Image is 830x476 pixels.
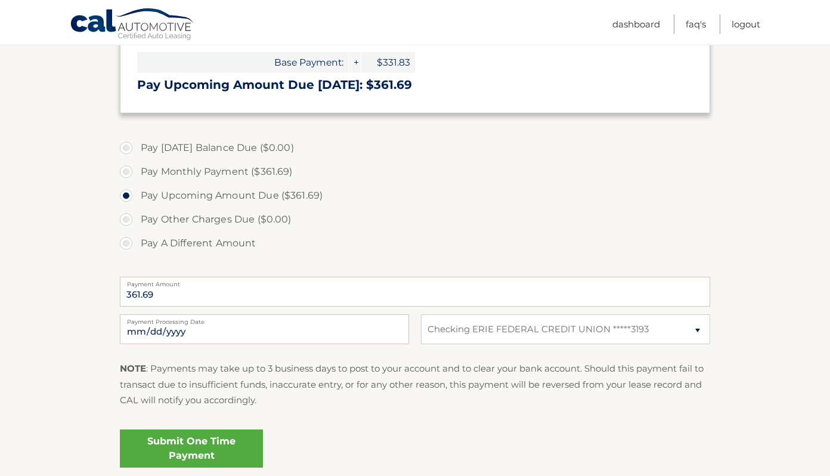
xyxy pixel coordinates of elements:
span: + [349,52,361,73]
label: Payment Processing Date [120,314,409,324]
label: Payment Amount [120,277,710,286]
h3: Pay Upcoming Amount Due [DATE]: $361.69 [137,78,693,92]
a: Dashboard [612,14,660,34]
label: Pay Upcoming Amount Due ($361.69) [120,184,710,208]
span: $331.83 [361,52,415,73]
a: Logout [732,14,760,34]
label: Pay [DATE] Balance Due ($0.00) [120,136,710,160]
strong: NOTE [120,363,146,374]
p: : Payments may take up to 3 business days to post to your account and to clear your bank account.... [120,361,710,408]
a: FAQ's [686,14,706,34]
span: Base Payment: [137,52,348,73]
input: Payment Amount [120,277,710,307]
label: Pay Other Charges Due ($0.00) [120,208,710,231]
input: Payment Date [120,314,409,344]
a: Submit One Time Payment [120,429,263,468]
a: Cal Automotive [70,8,195,42]
label: Pay A Different Amount [120,231,710,255]
label: Pay Monthly Payment ($361.69) [120,160,710,184]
